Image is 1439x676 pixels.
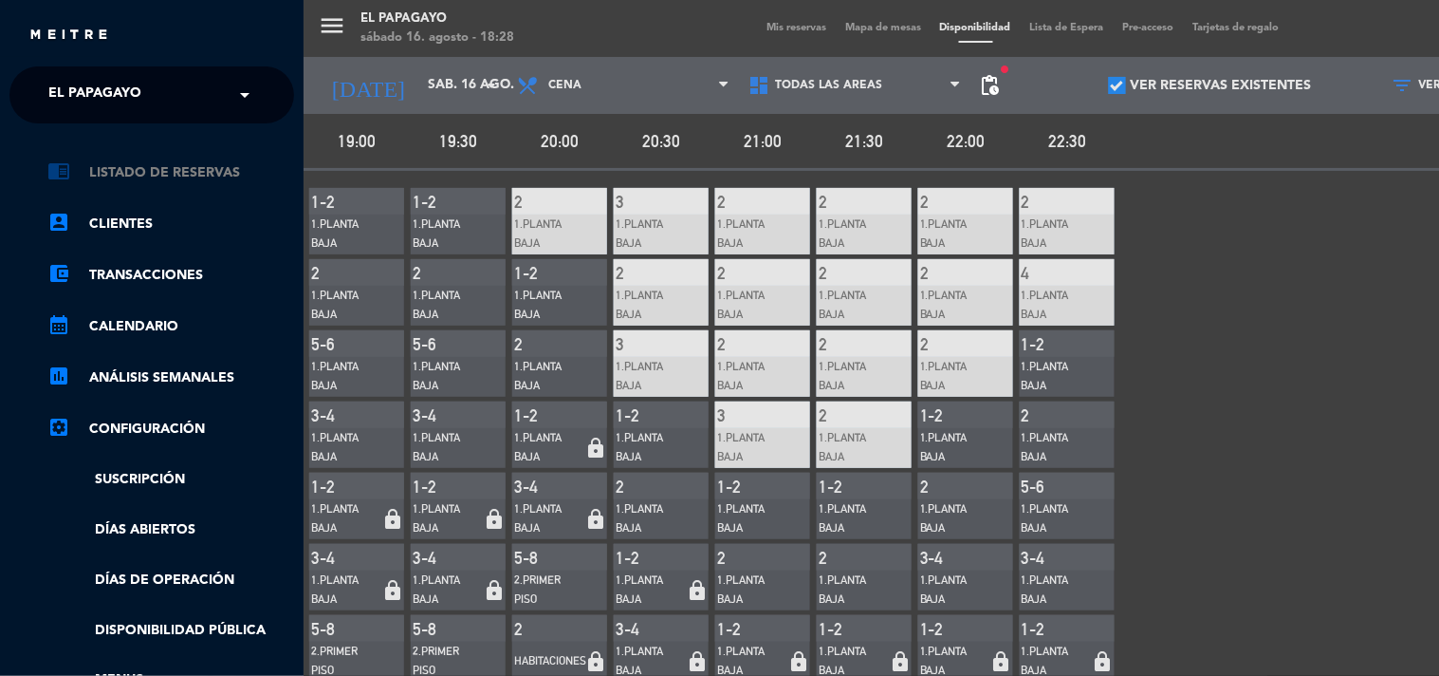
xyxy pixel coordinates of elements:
i: settings_applications [47,416,70,439]
i: assessment [47,365,70,387]
i: calendar_month [47,313,70,336]
a: Disponibilidad pública [47,620,294,642]
a: Días de Operación [47,570,294,591]
span: pending_actions [979,74,1002,97]
i: account_balance_wallet [47,262,70,285]
i: account_box [47,211,70,234]
a: Configuración [47,418,294,441]
img: MEITRE [28,28,109,43]
a: calendar_monthCalendario [47,315,294,338]
a: assessmentANÁLISIS SEMANALES [47,366,294,389]
a: Suscripción [47,469,294,491]
a: Días abiertos [47,519,294,541]
i: chrome_reader_mode [47,160,70,182]
a: account_balance_walletTransacciones [47,264,294,287]
span: El Papagayo [48,75,141,115]
a: chrome_reader_modeListado de Reservas [47,161,294,184]
a: account_boxClientes [47,213,294,235]
span: fiber_manual_record [1000,64,1011,75]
